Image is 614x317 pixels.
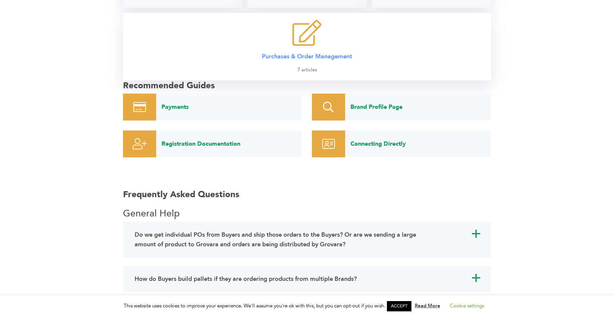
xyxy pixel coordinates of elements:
a: ACCEPT [387,301,411,311]
a: Registration Documentation [156,130,302,157]
span: This website uses cookies to improve your experience. We'll assume you're ok with this, but you c... [124,302,491,309]
h3: Click here to open General Help [123,208,491,219]
a: Cookie settings [450,302,484,309]
span: a [471,273,481,283]
a: Payments [156,94,302,120]
a: Brand Profile Page [345,94,491,120]
h2: Frequently Asked Questions [123,173,491,205]
a: a How do Buyers build pallets if they are ordering products from multiple Brands? [133,273,481,285]
h2: Recommended Guides [123,80,491,91]
a: Connecting Directly [345,130,491,157]
h4: How do Buyers build pallets if they are ordering products from multiple Brands? [135,274,357,284]
a: a Do we get individual POs from Buyers and ship those orders to the Buyers? Or are we sending a l... [133,228,481,251]
h2: Purchases & Order Management [262,53,352,60]
span: 7 articles [297,66,317,74]
img: credit card icon [133,94,146,120]
span: a [471,229,481,239]
h4: Do we get individual POs from Buyers and ship those orders to the Buyers? Or are we sending a lar... [135,230,427,249]
a: Read More [415,302,440,309]
a: Purchases & Order Management 7 articles [123,13,491,80]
